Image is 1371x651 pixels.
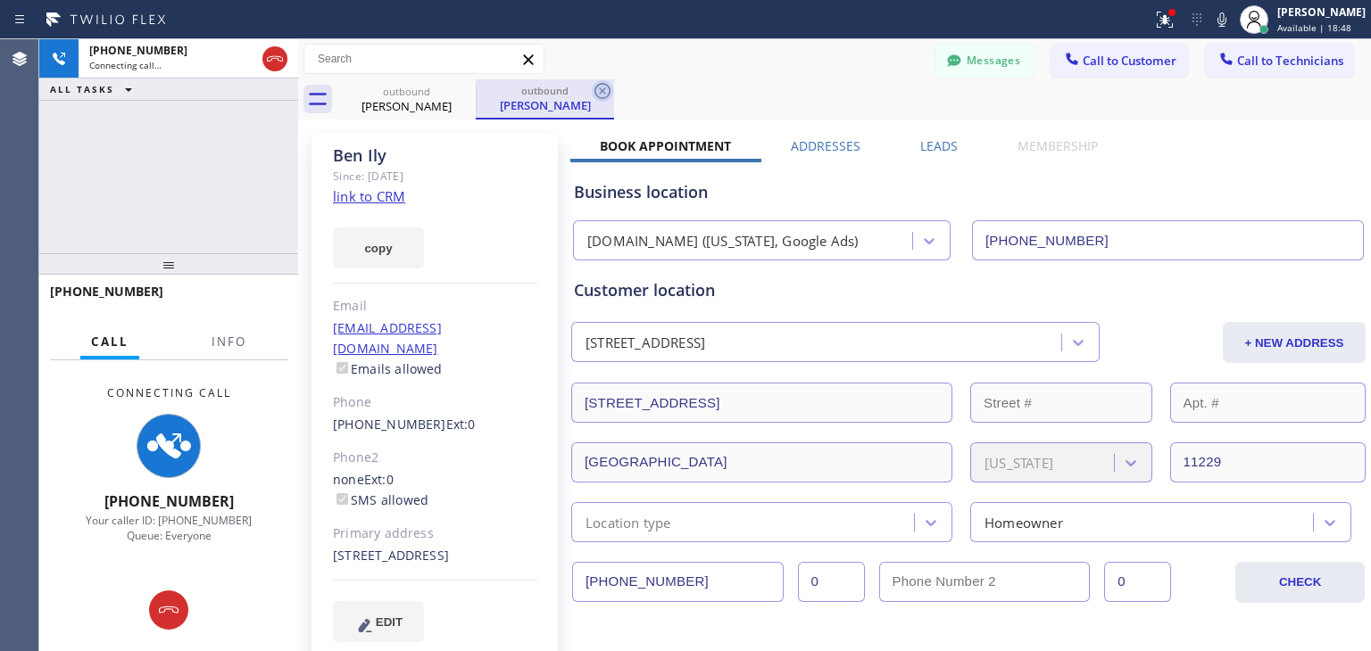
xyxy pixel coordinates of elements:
[1277,4,1366,20] div: [PERSON_NAME]
[50,283,163,300] span: [PHONE_NUMBER]
[586,333,705,353] div: [STREET_ADDRESS]
[364,471,394,488] span: Ext: 0
[587,231,859,251] div: [DOMAIN_NAME] ([US_STATE], Google Ads)
[1277,21,1351,34] span: Available | 18:48
[333,145,537,166] div: Ben Ily
[798,562,865,602] input: Ext.
[1051,44,1188,78] button: Call to Customer
[333,166,537,186] div: Since: [DATE]
[337,362,348,374] input: Emails allowed
[333,416,446,433] a: [PHONE_NUMBER]
[970,383,1152,423] input: Street #
[1170,383,1367,423] input: Apt. #
[333,227,424,268] button: copy
[1223,322,1366,363] button: + NEW ADDRESS
[333,448,537,468] div: Phone2
[376,615,403,629] span: EDIT
[333,523,537,544] div: Primary address
[572,562,784,602] input: Phone Number
[333,491,428,508] label: SMS allowed
[333,546,537,566] div: [STREET_ADDRESS]
[571,442,952,482] input: City
[333,601,424,642] button: EDIT
[337,493,348,505] input: SMS allowed
[333,470,537,511] div: none
[50,83,114,95] span: ALL TASKS
[333,392,537,413] div: Phone
[89,59,162,71] span: Connecting call…
[262,46,287,71] button: Hang up
[1206,44,1353,78] button: Call to Technicians
[339,98,474,114] div: [PERSON_NAME]
[1237,53,1343,69] span: Call to Technicians
[574,180,1363,204] div: Business location
[91,334,129,350] span: Call
[600,137,731,154] label: Book Appointment
[446,416,476,433] span: Ext: 0
[89,43,187,58] span: [PHONE_NUMBER]
[972,220,1364,260] input: Phone Number
[920,137,958,154] label: Leads
[339,85,474,98] div: outbound
[201,325,257,359] button: Info
[80,325,139,359] button: Call
[333,319,442,357] a: [EMAIL_ADDRESS][DOMAIN_NAME]
[333,296,537,317] div: Email
[107,385,231,400] span: Connecting Call
[304,45,544,73] input: Search
[985,512,1063,532] div: Homeowner
[39,78,150,100] button: ALL TASKS
[333,360,443,377] label: Emails allowed
[339,79,474,119] div: Ben Ily
[1209,7,1234,32] button: Mute
[149,590,188,630] button: Hang up
[586,512,671,532] div: Location type
[935,44,1034,78] button: Messages
[1104,562,1171,602] input: Ext. 2
[212,334,246,350] span: Info
[1083,53,1176,69] span: Call to Customer
[574,278,1363,302] div: Customer location
[478,79,612,118] div: Ben Ily
[1018,137,1098,154] label: Membership
[879,562,1091,602] input: Phone Number 2
[1170,442,1367,482] input: ZIP
[478,84,612,97] div: outbound
[1235,562,1365,603] button: CHECK
[333,187,405,205] a: link to CRM
[791,137,860,154] label: Addresses
[86,513,252,543] span: Your caller ID: [PHONE_NUMBER] Queue: Everyone
[478,97,612,113] div: [PERSON_NAME]
[571,383,952,423] input: Address
[104,491,234,511] span: [PHONE_NUMBER]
